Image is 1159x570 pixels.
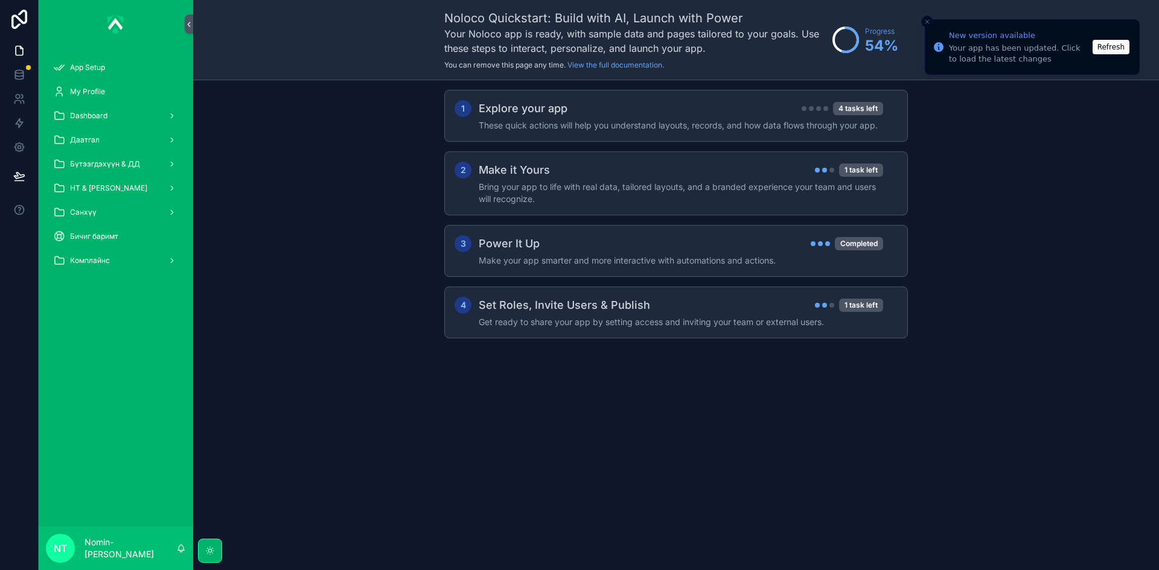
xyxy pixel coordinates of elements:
a: Бүтээгдэхүүн & ДД [46,153,186,175]
span: Даатгал [70,135,100,145]
a: Комплайнс [46,250,186,271]
span: My Profile [70,87,105,97]
span: НТ & [PERSON_NAME] [70,183,147,193]
a: Даатгал [46,129,186,151]
p: Nomin-[PERSON_NAME] [85,536,176,560]
span: Бичиг баримт [70,232,118,241]
img: App logo [107,14,124,34]
a: Бичиг баримт [46,226,186,247]
span: You can remove this page any time. [444,60,566,69]
span: 54 % [865,36,898,55]
span: App Setup [70,63,105,72]
a: My Profile [46,81,186,103]
span: NT [54,541,67,556]
h3: Your Noloco app is ready, with sample data and pages tailored to your goals. Use these steps to i... [444,27,826,55]
div: Your app has been updated. Click to load the latest changes [949,43,1089,65]
div: scrollable content [39,48,193,287]
span: Санхүү [70,207,97,217]
a: Dashboard [46,105,186,127]
button: Close toast [921,16,933,28]
div: New version available [949,30,1089,42]
h1: Noloco Quickstart: Build with AI, Launch with Power [444,10,826,27]
a: App Setup [46,57,186,78]
span: Бүтээгдэхүүн & ДД [70,159,140,169]
span: Dashboard [70,111,107,121]
span: Progress [865,27,898,36]
button: Refresh [1093,40,1129,54]
a: НТ & [PERSON_NAME] [46,177,186,199]
a: Санхүү [46,201,186,223]
span: Комплайнс [70,256,110,265]
a: View the full documentation. [567,60,664,69]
